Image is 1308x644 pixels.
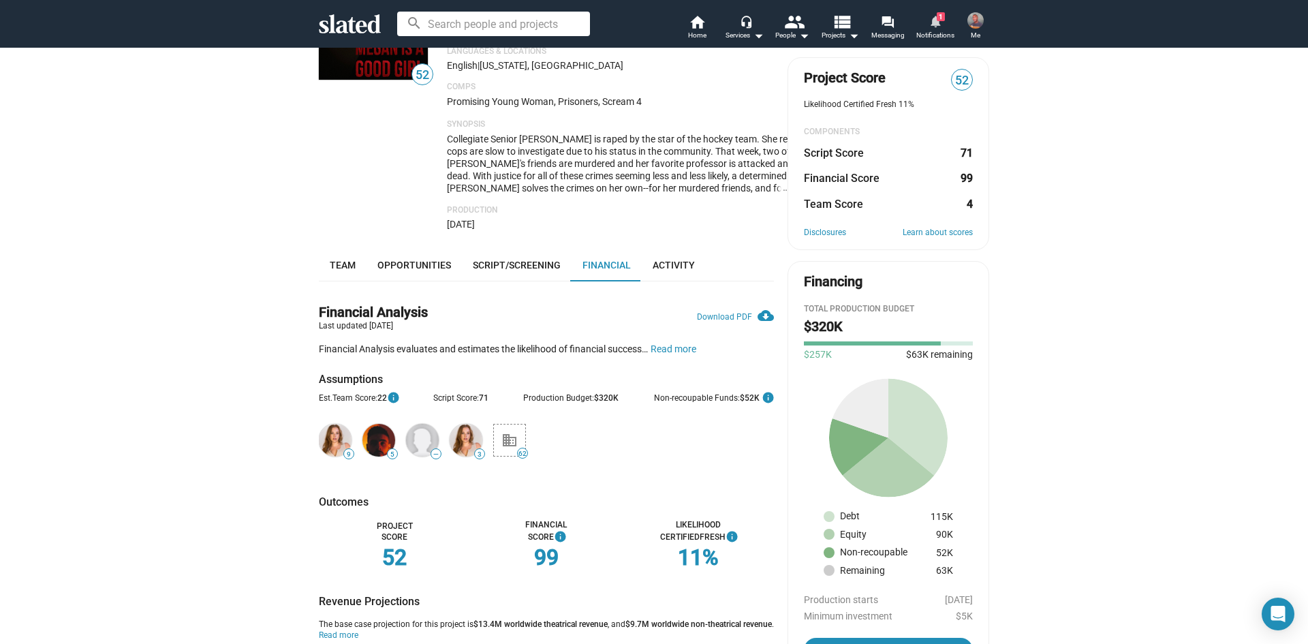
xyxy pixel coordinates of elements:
[804,127,973,138] div: COMPONENTS
[721,14,768,44] button: Services
[936,529,953,540] span: 90K
[362,424,395,457] img: Jordan Hidalgo Producer
[653,260,695,271] span: Activity
[750,27,766,44] mat-icon: arrow_drop_down
[784,12,804,31] mat-icon: people
[479,393,488,403] span: 71
[871,27,905,44] span: Messaging
[431,450,441,458] span: —
[777,181,791,194] span: …
[959,10,992,45] button: Kelvin ReeseMe
[804,594,878,605] span: Production starts
[903,228,973,239] a: Learn about scores
[840,510,868,523] span: Debt
[319,249,367,281] a: Team
[523,393,594,403] span: Production Budget:
[804,304,973,315] div: Total Production budget
[840,546,916,559] span: Non-recoupable
[397,12,590,36] input: Search people and projects
[960,197,973,211] dd: 4
[625,619,772,629] span: $9.7M worldwide non-theatrical revenue
[906,349,973,360] span: $63K remaining
[804,69,886,87] span: Project Score
[804,318,843,336] h2: $320K
[952,72,972,90] span: 52
[480,60,623,71] span: [US_STATE], [GEOGRAPHIC_DATA]
[960,146,973,160] dd: 71
[478,60,480,71] span: |
[447,119,839,130] p: Synopsis
[881,15,894,28] mat-icon: forum
[762,390,775,408] mat-icon: info
[501,432,518,448] mat-icon: business_black
[912,14,959,44] a: 1Notifications
[740,15,752,27] mat-icon: headset_mic
[447,95,839,108] p: Promising Young Woman, Prisoners, Scream 4
[768,14,816,44] button: People
[319,321,393,332] span: Last updated [DATE]
[651,343,696,356] button: Read more
[804,348,832,361] span: $257K
[319,630,358,641] button: Read more
[654,393,740,403] span: Non-recoupable Funds:
[740,393,760,403] span: $52K
[816,14,864,44] button: Projects
[758,307,774,324] mat-icon: cloud_download
[572,249,642,281] a: Financial
[447,205,839,216] p: Production
[319,543,471,572] div: 52
[804,228,846,239] a: Disclosures
[967,12,984,29] img: Kelvin Reese
[845,27,862,44] mat-icon: arrow_drop_down
[447,219,475,230] span: [DATE]
[804,99,973,110] div: Likelihood Certified Fresh 11%
[473,619,608,629] span: $13.4M worldwide theatrical revenue
[689,14,705,30] mat-icon: home
[822,27,859,44] span: Projects
[473,260,561,271] span: Script/Screening
[433,393,479,403] span: Script Score:
[319,495,369,508] strong: Outcomes
[344,450,354,459] span: 9
[319,343,648,354] span: Financial Analysis evaluates and estimates the likelihood of financial success…
[775,27,809,44] div: People
[462,249,572,281] a: Script/Screening
[697,303,774,323] a: Download PDF
[804,273,862,291] div: Financing
[840,564,893,577] span: Remaining
[804,171,879,185] dt: Financial Score
[387,390,400,408] mat-icon: info
[1262,598,1294,630] div: Open Intercom Messenger
[832,12,852,31] mat-icon: view_list
[319,393,377,403] span: Est. Team Score:
[804,611,973,622] div: $5K
[475,450,484,459] span: 3
[319,619,774,641] div: The base case projection for this project is , and .
[319,373,383,386] strong: Assumptions
[471,543,623,572] div: 99
[726,27,764,44] div: Services
[447,46,839,57] p: Languages & Locations
[518,450,527,458] span: 62
[931,511,953,522] span: 115K
[594,393,619,403] span: $320K
[796,27,812,44] mat-icon: arrow_drop_down
[936,565,953,576] span: 63K
[319,521,471,543] div: Project Score
[377,393,398,403] span: 22
[528,532,565,542] span: Score
[971,27,980,44] span: Me
[319,424,352,457] img: Paige Sciarrino Actor Lead
[804,611,892,622] span: Minimum investment
[929,14,941,27] mat-icon: notifications
[642,249,706,281] a: Activity
[447,82,839,93] p: Comps
[804,146,864,160] dt: Script Score
[688,27,706,44] span: Home
[406,424,439,457] img: Amanda Pinto Director
[804,197,863,211] dt: Team Score
[700,532,736,542] span: Fresh
[388,450,397,459] span: 5
[367,249,462,281] a: Opportunities
[622,520,774,543] div: Likelihood Certified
